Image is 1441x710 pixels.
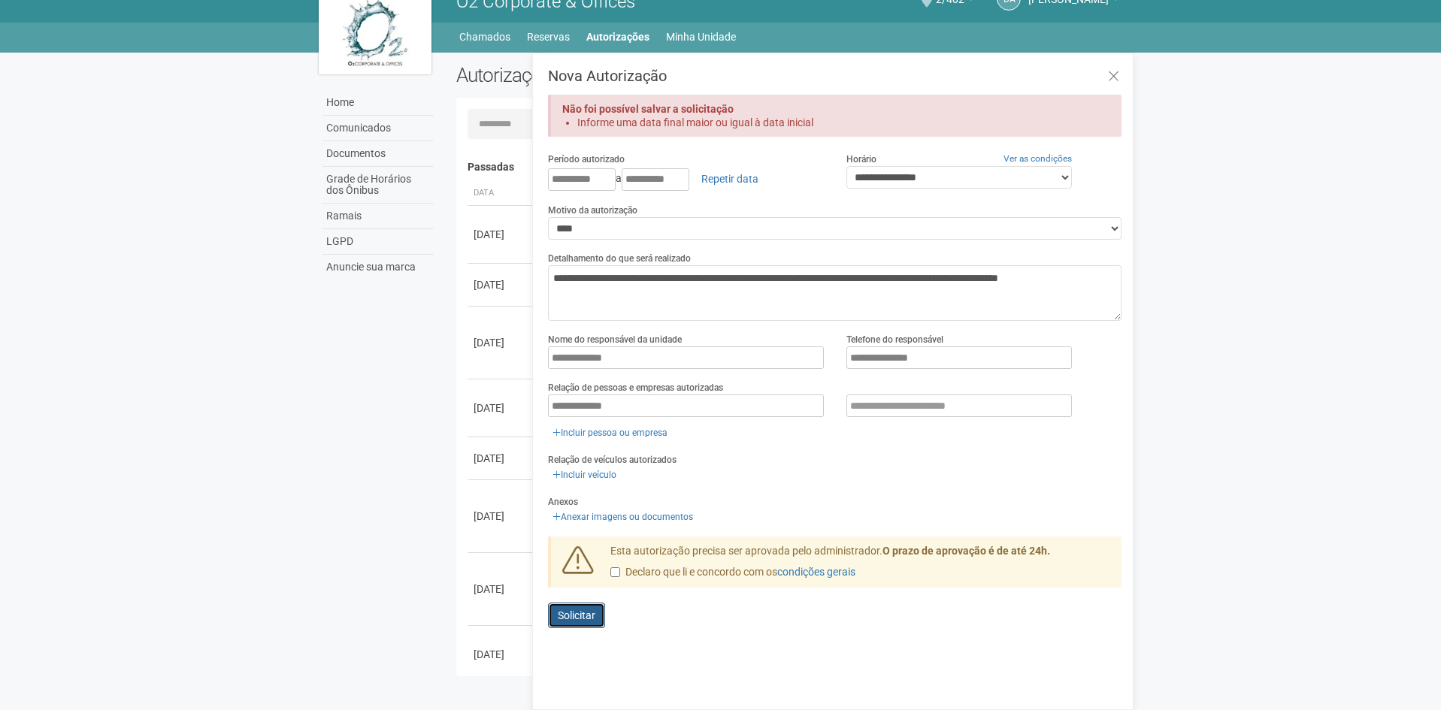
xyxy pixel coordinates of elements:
[599,544,1122,588] div: Esta autorização precisa ser aprovada pelo administrador.
[548,453,677,467] label: Relação de veículos autorizados
[610,565,855,580] label: Declaro que li e concordo com os
[846,153,876,166] label: Horário
[459,26,510,47] a: Chamados
[322,229,434,255] a: LGPD
[548,424,672,441] a: Incluir pessoa ou empresa
[548,68,1122,83] h3: Nova Autorização
[1004,153,1072,164] a: Ver as condições
[577,116,1095,129] li: Informe uma data final maior ou igual à data inicial
[548,381,723,394] label: Relação de pessoas e empresas autorizadas
[548,603,605,628] button: Solicitar
[548,495,578,509] label: Anexos
[692,166,768,192] a: Repetir data
[777,566,855,578] a: condições gerais
[322,167,434,204] a: Grade de Horários dos Ônibus
[322,255,434,279] a: Anuncie sua marca
[474,582,529,597] div: [DATE]
[322,141,434,167] a: Documentos
[468,181,535,206] th: Data
[548,467,621,483] a: Incluir veículo
[474,227,529,242] div: [DATE]
[474,451,529,466] div: [DATE]
[882,545,1050,557] strong: O prazo de aprovação é de até 24h.
[548,252,691,265] label: Detalhamento do que será realizado
[474,335,529,350] div: [DATE]
[548,153,625,166] label: Período autorizado
[456,64,778,86] h2: Autorizações
[558,609,595,621] span: Solicitar
[548,166,824,192] div: a
[562,103,734,115] strong: Não foi possível salvar a solicitação
[322,90,434,116] a: Home
[468,162,1112,173] h4: Passadas
[474,277,529,292] div: [DATE]
[586,26,649,47] a: Autorizações
[610,567,620,577] input: Declaro que li e concordo com oscondições gerais
[527,26,570,47] a: Reservas
[474,647,529,662] div: [DATE]
[666,26,736,47] a: Minha Unidade
[548,204,637,217] label: Motivo da autorização
[474,400,529,415] div: [DATE]
[322,204,434,229] a: Ramais
[474,509,529,524] div: [DATE]
[322,116,434,141] a: Comunicados
[846,333,943,346] label: Telefone do responsável
[548,509,698,525] a: Anexar imagens ou documentos
[548,333,682,346] label: Nome do responsável da unidade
